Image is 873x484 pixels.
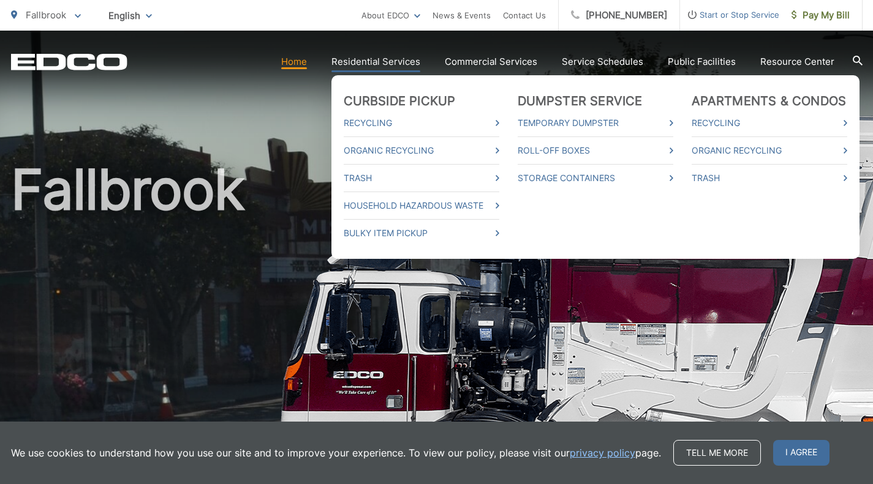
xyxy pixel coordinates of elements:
a: Storage Containers [518,171,673,185]
a: privacy policy [570,445,635,460]
span: English [99,5,161,26]
a: Trash [692,171,847,185]
a: Commercial Services [445,54,537,69]
a: Trash [344,171,499,185]
span: I agree [773,440,830,466]
a: Home [281,54,307,69]
a: Recycling [692,116,847,130]
a: Resource Center [760,54,834,69]
p: We use cookies to understand how you use our site and to improve your experience. To view our pol... [11,445,661,460]
a: Public Facilities [668,54,736,69]
a: Service Schedules [562,54,643,69]
a: Bulky Item Pickup [344,226,499,240]
a: Household Hazardous Waste [344,198,499,213]
a: Recycling [344,116,499,130]
a: Contact Us [503,8,546,23]
a: News & Events [433,8,491,23]
a: About EDCO [361,8,420,23]
a: Apartments & Condos [692,94,847,108]
a: Organic Recycling [344,143,499,158]
a: Temporary Dumpster [518,116,673,130]
a: Dumpster Service [518,94,643,108]
a: Curbside Pickup [344,94,456,108]
span: Fallbrook [26,9,66,21]
a: Organic Recycling [692,143,847,158]
a: Tell me more [673,440,761,466]
a: EDCD logo. Return to the homepage. [11,53,127,70]
span: Pay My Bill [792,8,850,23]
a: Residential Services [331,54,420,69]
a: Roll-Off Boxes [518,143,673,158]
